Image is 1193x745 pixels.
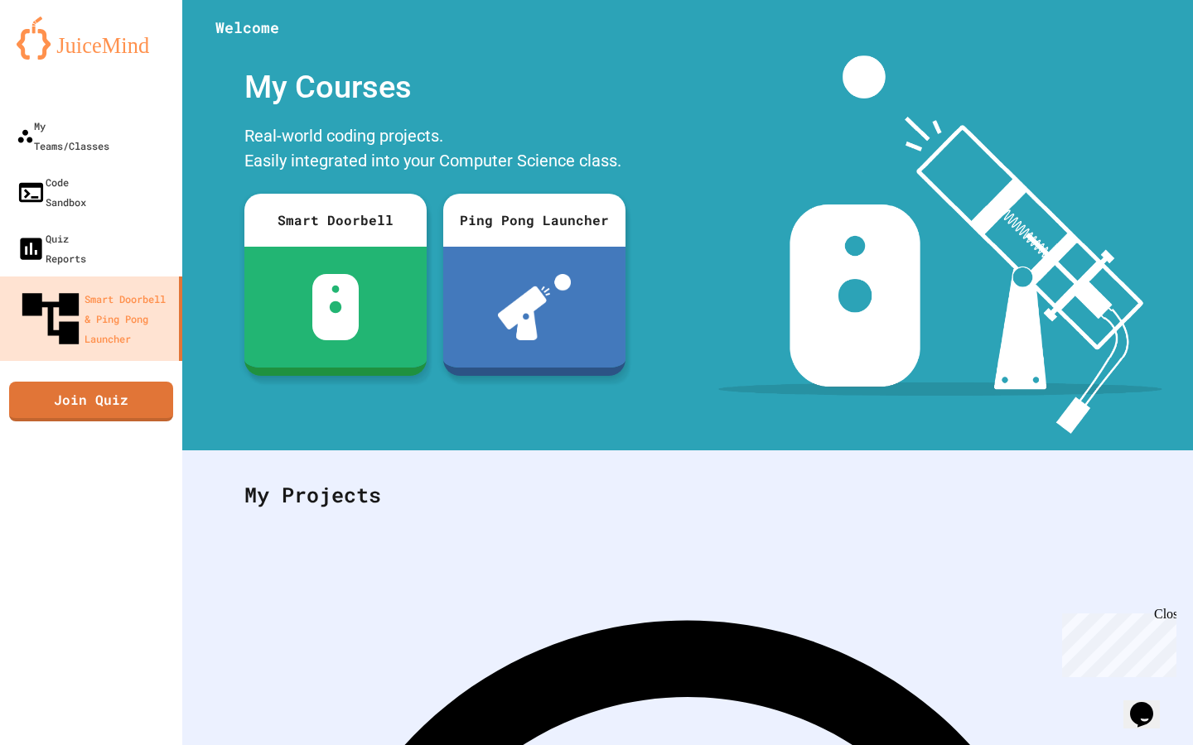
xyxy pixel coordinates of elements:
a: Join Quiz [9,382,173,421]
img: banner-image-my-projects.png [718,55,1162,434]
div: Smart Doorbell [244,194,427,247]
iframe: chat widget [1055,607,1176,677]
div: My Courses [236,55,634,119]
div: Real-world coding projects. Easily integrated into your Computer Science class. [236,119,634,181]
div: My Teams/Classes [17,116,109,156]
div: Smart Doorbell & Ping Pong Launcher [17,285,172,353]
img: sdb-white.svg [312,274,360,340]
div: Code Sandbox [17,172,86,212]
div: My Projects [228,463,1147,527]
div: Ping Pong Launcher [443,194,625,247]
div: Chat with us now!Close [7,7,114,105]
img: logo-orange.svg [17,17,166,60]
img: ppl-with-ball.png [498,274,572,340]
iframe: chat widget [1123,679,1176,728]
div: Quiz Reports [17,228,86,268]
